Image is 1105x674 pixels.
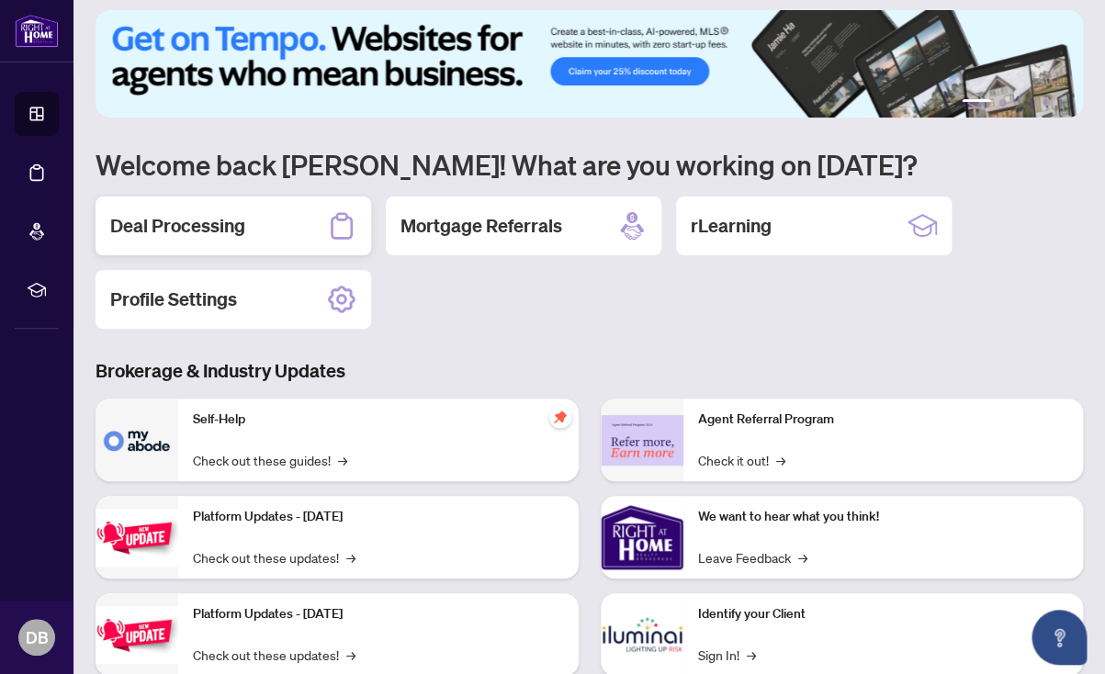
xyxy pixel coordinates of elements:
[698,604,1069,624] p: Identify your Client
[96,10,1083,118] img: Slide 0
[601,496,683,579] img: We want to hear what you think!
[193,604,564,624] p: Platform Updates - [DATE]
[1028,99,1035,107] button: 4
[698,645,756,665] a: Sign In!→
[798,547,807,567] span: →
[601,415,683,466] img: Agent Referral Program
[698,507,1069,527] p: We want to hear what you think!
[698,547,807,567] a: Leave Feedback→
[193,507,564,527] p: Platform Updates - [DATE]
[96,399,178,481] img: Self-Help
[193,450,347,470] a: Check out these guides!→
[776,450,785,470] span: →
[1043,99,1050,107] button: 5
[96,358,1083,384] h3: Brokerage & Industry Updates
[998,99,1006,107] button: 2
[698,410,1069,430] p: Agent Referral Program
[549,406,571,428] span: pushpin
[110,213,245,239] h2: Deal Processing
[691,213,772,239] h2: rLearning
[26,624,49,650] span: DB
[193,410,564,430] p: Self-Help
[400,213,562,239] h2: Mortgage Referrals
[96,606,178,664] img: Platform Updates - July 8, 2025
[96,509,178,567] img: Platform Updates - July 21, 2025
[962,99,991,107] button: 1
[15,14,59,48] img: logo
[1057,99,1065,107] button: 6
[346,547,355,567] span: →
[747,645,756,665] span: →
[1032,610,1087,665] button: Open asap
[110,286,237,312] h2: Profile Settings
[338,450,347,470] span: →
[193,645,355,665] a: Check out these updates!→
[1013,99,1020,107] button: 3
[698,450,785,470] a: Check it out!→
[193,547,355,567] a: Check out these updates!→
[96,147,1083,182] h1: Welcome back [PERSON_NAME]! What are you working on [DATE]?
[346,645,355,665] span: →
